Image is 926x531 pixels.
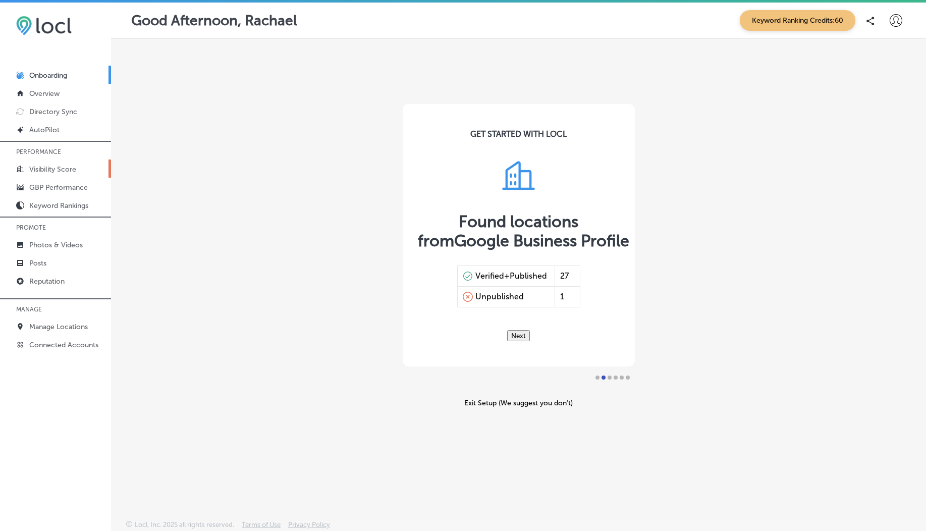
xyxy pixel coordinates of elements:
[135,521,234,528] p: Locl, Inc. 2025 all rights reserved.
[418,212,620,250] div: Found locations from
[555,287,580,307] div: 1
[29,71,67,80] p: Onboarding
[29,201,88,210] p: Keyword Rankings
[403,399,635,407] div: Exit Setup (We suggest you don’t)
[29,108,77,116] p: Directory Sync
[507,330,530,341] button: Next
[454,231,629,250] span: Google Business Profile
[29,165,76,174] p: Visibility Score
[16,16,72,35] img: 6efc1275baa40be7c98c3b36c6bfde44.png
[29,277,65,286] p: Reputation
[29,323,88,331] p: Manage Locations
[29,259,46,268] p: Posts
[475,271,547,281] div: Verified+Published
[29,241,83,249] p: Photos & Videos
[470,129,567,139] div: GET STARTED WITH LOCL
[29,126,60,134] p: AutoPilot
[740,10,855,31] span: Keyword Ranking Credits: 60
[131,12,297,29] p: Good Afternoon, Rachael
[29,183,88,192] p: GBP Performance
[29,341,98,349] p: Connected Accounts
[475,292,524,302] div: Unpublished
[555,266,580,286] div: 27
[29,89,60,98] p: Overview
